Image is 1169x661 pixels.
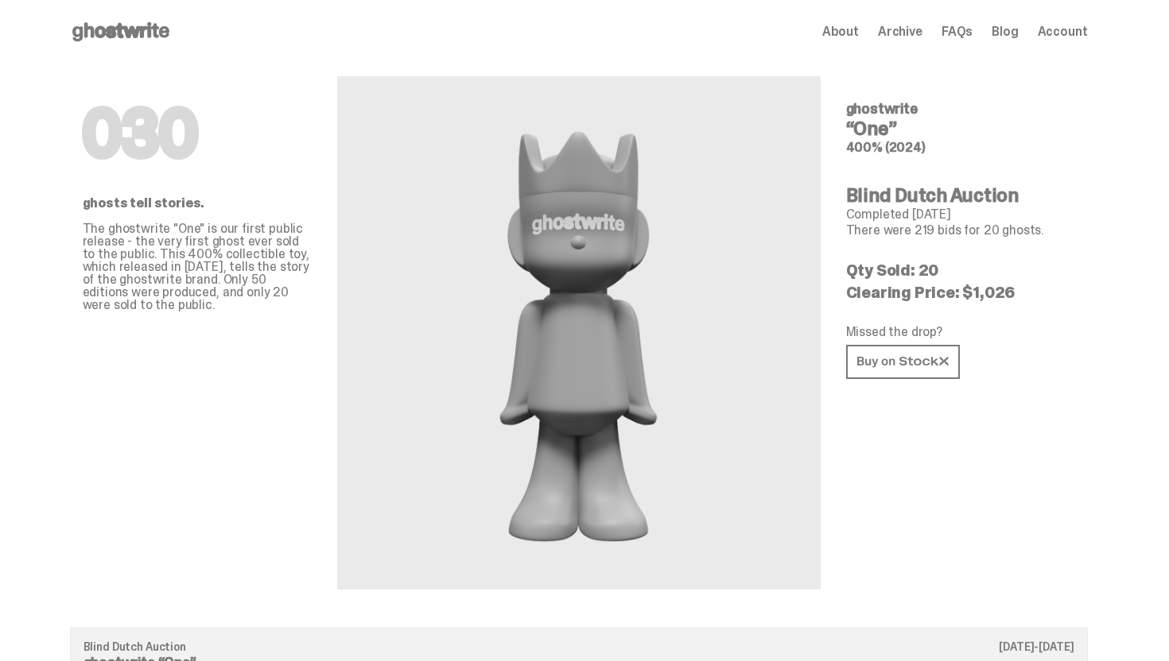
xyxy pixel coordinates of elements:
p: Missed the drop? [846,326,1075,338]
p: [DATE]-[DATE] [999,641,1074,652]
h1: 030 [83,102,312,165]
a: FAQs [942,25,973,38]
a: Blog [992,25,1018,38]
a: Archive [878,25,922,38]
p: Completed [DATE] [846,208,1075,221]
a: About [822,25,859,38]
a: Account [1038,25,1088,38]
p: ghosts tell stories. [83,197,312,210]
p: Blind Dutch Auction [83,641,1074,652]
p: The ghostwrite "One" is our first public release - the very first ghost ever sold to the public. ... [83,222,312,311]
p: Qty Sold: 20 [846,262,1075,278]
h4: Blind Dutch Auction [846,186,1075,205]
h4: “One” [846,119,1075,138]
img: ghostwrite&ldquo;One&rdquo; [456,114,701,551]
span: 400% (2024) [846,139,926,156]
p: Clearing Price: $1,026 [846,284,1075,300]
p: There were 219 bids for 20 ghosts. [846,224,1075,237]
span: ghostwrite [846,99,918,118]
